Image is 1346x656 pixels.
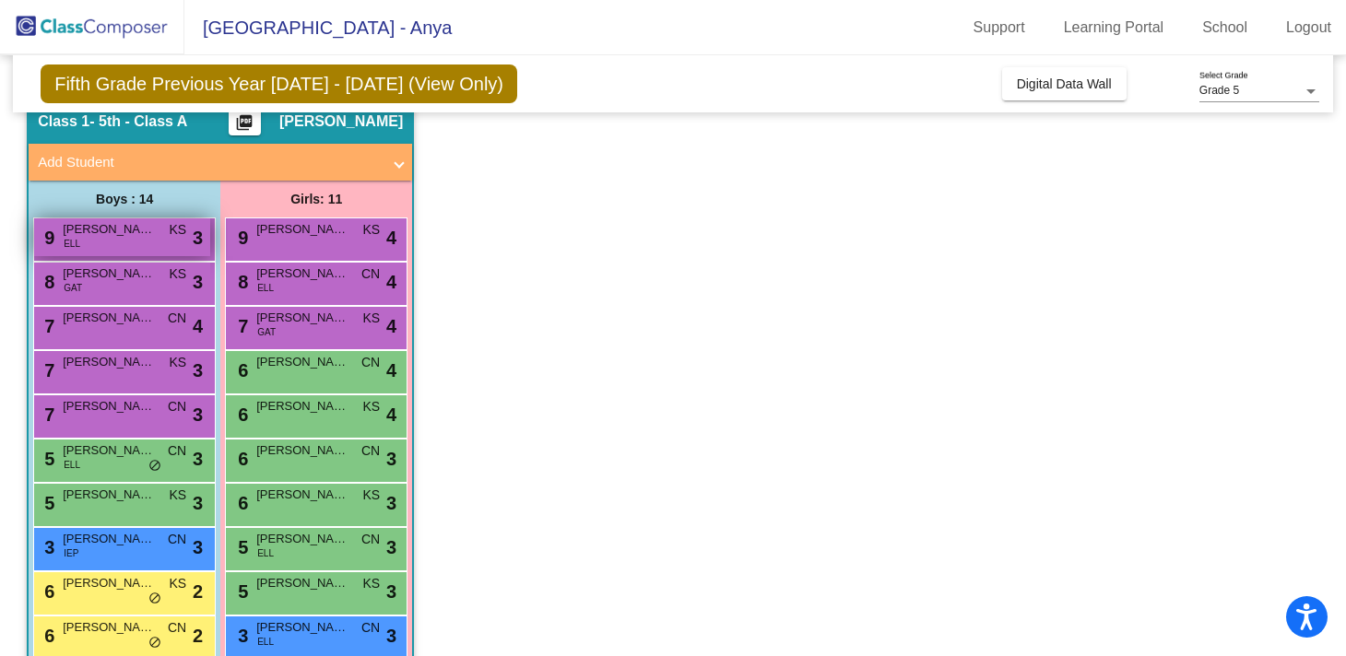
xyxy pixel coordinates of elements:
[363,574,381,593] span: KS
[193,445,203,473] span: 3
[233,228,248,248] span: 9
[229,108,261,135] button: Print Students Details
[256,441,348,460] span: [PERSON_NAME]
[361,264,380,284] span: CN
[29,181,220,217] div: Boys : 14
[361,353,380,372] span: CN
[256,574,348,592] span: [PERSON_NAME] [PERSON_NAME]
[168,441,186,461] span: CN
[193,224,203,252] span: 3
[256,486,348,504] span: [PERSON_NAME]
[959,13,1040,42] a: Support
[233,272,248,292] span: 8
[170,574,187,593] span: KS
[193,357,203,384] span: 3
[386,268,396,296] span: 4
[257,325,276,339] span: GAT
[363,220,381,240] span: KS
[168,309,186,328] span: CN
[40,581,54,602] span: 6
[63,309,155,327] span: [PERSON_NAME]
[64,281,82,295] span: GAT
[361,530,380,549] span: CN
[256,397,348,416] span: [PERSON_NAME]
[256,353,348,371] span: [PERSON_NAME]
[1199,84,1239,97] span: Grade 5
[40,537,54,557] span: 3
[63,441,155,460] span: [PERSON_NAME]
[256,220,348,239] span: [PERSON_NAME]
[363,397,381,416] span: KS
[386,445,396,473] span: 3
[63,486,155,504] span: [PERSON_NAME]
[63,220,155,239] span: [PERSON_NAME]
[63,264,155,283] span: [PERSON_NAME] [PERSON_NAME]
[40,316,54,336] span: 7
[170,353,187,372] span: KS
[361,618,380,638] span: CN
[40,404,54,425] span: 7
[386,401,396,428] span: 4
[184,13,452,42] span: [GEOGRAPHIC_DATA] - Anya
[193,268,203,296] span: 3
[40,272,54,292] span: 8
[279,112,403,131] span: [PERSON_NAME]
[148,459,161,474] span: do_not_disturb_alt
[41,64,517,103] span: Fifth Grade Previous Year [DATE] - [DATE] (View Only)
[64,458,80,472] span: ELL
[256,618,348,637] span: [PERSON_NAME]
[220,181,412,217] div: Girls: 11
[63,530,155,548] span: [PERSON_NAME]
[63,397,155,416] span: [PERSON_NAME]
[386,533,396,561] span: 3
[386,224,396,252] span: 4
[233,316,248,336] span: 7
[233,626,248,646] span: 3
[386,622,396,650] span: 3
[40,493,54,513] span: 5
[233,113,255,139] mat-icon: picture_as_pdf
[233,493,248,513] span: 6
[233,404,248,425] span: 6
[1049,13,1179,42] a: Learning Portal
[40,228,54,248] span: 9
[193,489,203,517] span: 3
[386,489,396,517] span: 3
[1271,13,1346,42] a: Logout
[193,312,203,340] span: 4
[257,281,274,295] span: ELL
[233,581,248,602] span: 5
[63,618,155,637] span: [PERSON_NAME]
[40,626,54,646] span: 6
[193,533,203,561] span: 3
[361,441,380,461] span: CN
[63,574,155,592] span: [PERSON_NAME]
[193,622,203,650] span: 2
[386,578,396,605] span: 3
[193,578,203,605] span: 2
[233,537,248,557] span: 5
[168,618,186,638] span: CN
[64,546,78,560] span: IEP
[386,357,396,384] span: 4
[168,530,186,549] span: CN
[256,530,348,548] span: [PERSON_NAME]
[170,486,187,505] span: KS
[386,312,396,340] span: 4
[257,546,274,560] span: ELL
[256,264,348,283] span: [PERSON_NAME]
[363,309,381,328] span: KS
[38,152,381,173] mat-panel-title: Add Student
[29,144,412,181] mat-expansion-panel-header: Add Student
[1187,13,1262,42] a: School
[40,360,54,381] span: 7
[38,112,89,131] span: Class 1
[63,353,155,371] span: [PERSON_NAME]
[168,397,186,416] span: CN
[233,360,248,381] span: 6
[89,112,187,131] span: - 5th - Class A
[148,592,161,606] span: do_not_disturb_alt
[170,220,187,240] span: KS
[257,635,274,649] span: ELL
[256,309,348,327] span: [PERSON_NAME]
